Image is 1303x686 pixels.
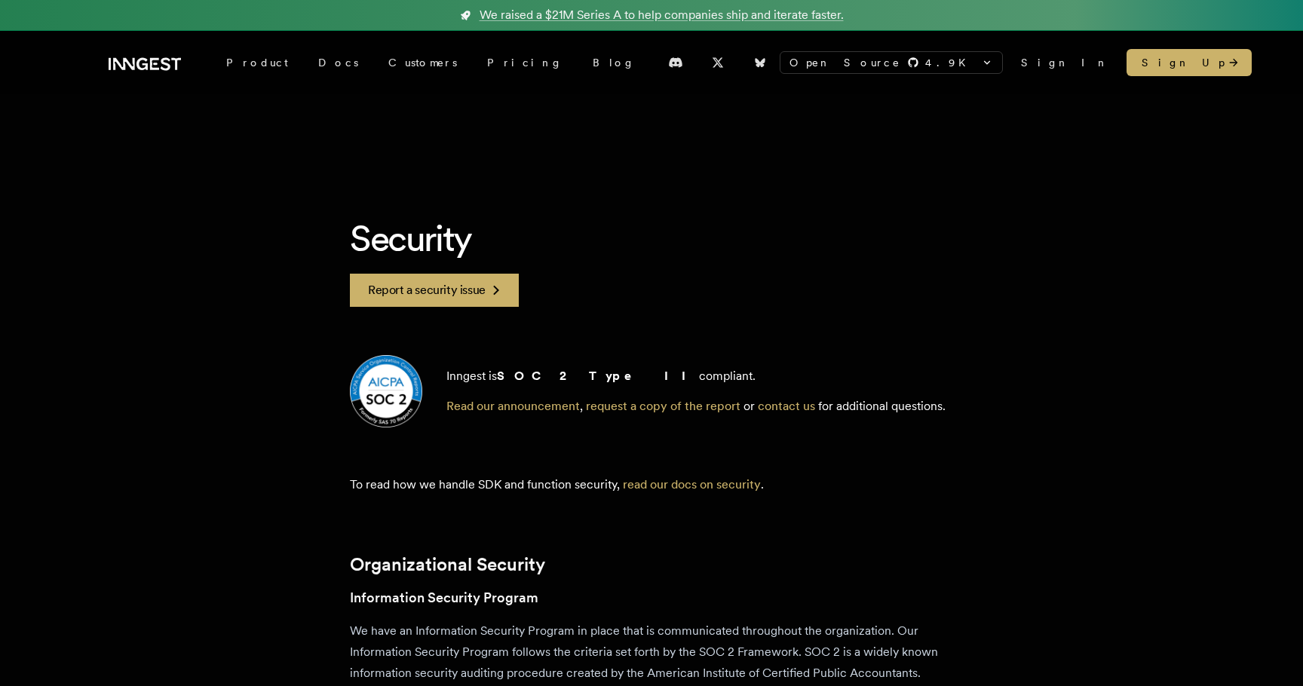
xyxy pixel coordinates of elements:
p: To read how we handle SDK and function security, . [350,476,953,494]
h1: Security [350,215,953,262]
span: We raised a $21M Series A to help companies ship and iterate faster. [480,6,844,24]
span: 4.9 K [925,55,975,70]
img: SOC 2 [350,355,422,427]
p: Inngest is compliant. [446,367,946,385]
h2: Organizational Security [350,554,953,575]
a: Sign In [1021,55,1108,70]
a: Report a security issue [350,274,519,307]
a: Discord [659,51,692,75]
a: Read our announcement [446,399,580,413]
a: Sign Up [1127,49,1252,76]
a: request a copy of the report [586,399,740,413]
a: contact us [758,399,815,413]
h3: Information Security Program [350,587,953,608]
a: Customers [373,49,472,76]
span: Open Source [789,55,901,70]
a: X [701,51,734,75]
p: We have an Information Security Program in place that is communicated throughout the organization... [350,620,953,684]
a: Docs [303,49,373,76]
strong: SOC 2 Type II [497,369,699,383]
a: read our docs on security [623,477,761,492]
div: Product [211,49,303,76]
a: Bluesky [743,51,777,75]
p: , or for additional questions. [446,397,946,415]
a: Pricing [472,49,578,76]
a: Blog [578,49,650,76]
